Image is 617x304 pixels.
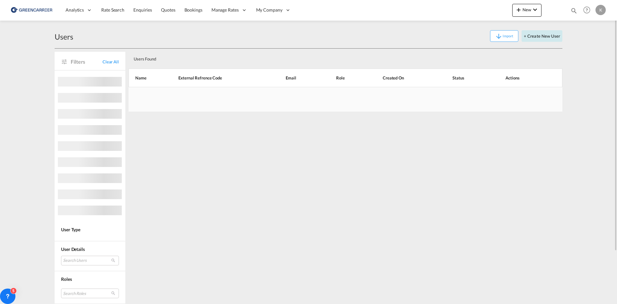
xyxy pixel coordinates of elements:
[367,69,436,87] th: Created On
[581,5,595,16] div: Help
[515,6,523,14] md-icon: icon-plus 400-fg
[256,7,282,13] span: My Company
[101,7,124,13] span: Rate Search
[10,3,53,17] img: b0b18ec08afe11efb1d4932555f5f09d.png
[570,7,577,17] div: icon-magnify
[184,7,202,13] span: Bookings
[131,51,517,64] div: Users Found
[531,6,539,14] md-icon: icon-chevron-down
[270,69,320,87] th: Email
[522,30,562,42] button: + Create New User
[320,69,367,87] th: Role
[55,32,73,42] div: Users
[103,59,119,65] span: Clear All
[595,5,606,15] div: K
[436,69,489,87] th: Status
[66,7,84,13] span: Analytics
[570,7,577,14] md-icon: icon-magnify
[581,5,592,15] span: Help
[515,7,539,12] span: New
[490,30,518,42] button: icon-arrow-downImport
[133,7,152,13] span: Enquiries
[512,4,541,17] button: icon-plus 400-fgNewicon-chevron-down
[211,7,239,13] span: Manage Rates
[61,227,80,232] span: User Type
[71,58,103,65] span: Filters
[61,276,72,282] span: Roles
[61,246,85,252] span: User Details
[495,32,503,40] md-icon: icon-arrow-down
[161,7,175,13] span: Quotes
[489,69,562,87] th: Actions
[162,69,270,87] th: External Refrence Code
[129,69,162,87] th: Name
